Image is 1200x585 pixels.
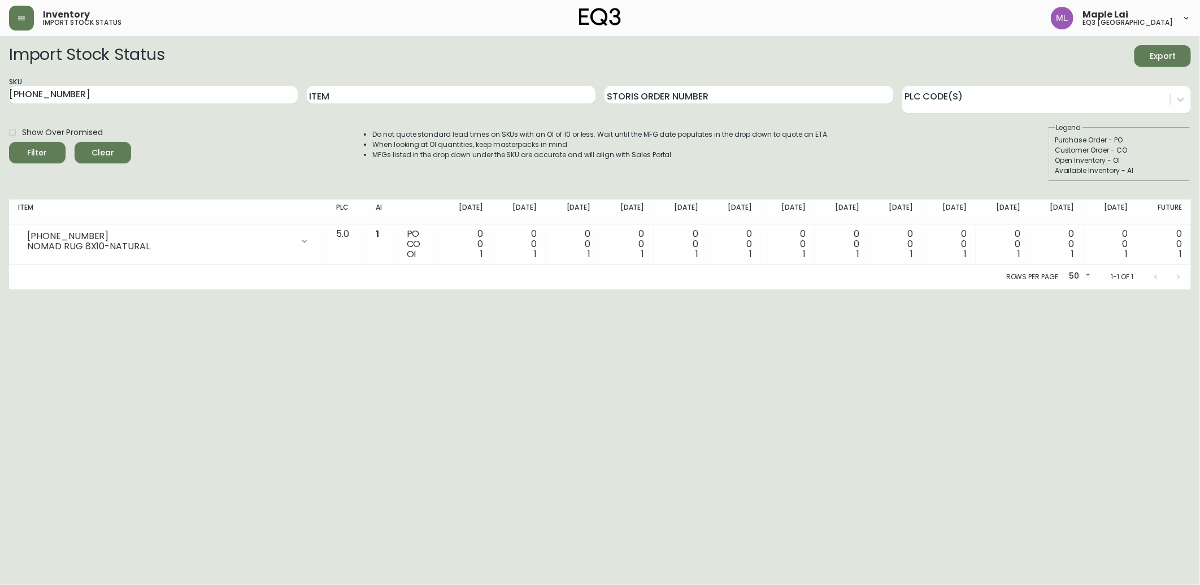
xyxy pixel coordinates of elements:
[480,248,483,261] span: 1
[1093,229,1128,259] div: 0 0
[1179,248,1182,261] span: 1
[1111,272,1133,282] p: 1-1 of 1
[1018,248,1021,261] span: 1
[1134,45,1191,67] button: Export
[803,248,806,261] span: 1
[376,227,379,240] span: 1
[372,150,829,160] li: MFGs listed in the drop down under the SKU are accurate and will align with Sales Portal.
[367,200,398,224] th: AI
[877,229,913,259] div: 0 0
[1146,229,1182,259] div: 0 0
[9,200,327,224] th: Item
[707,200,761,224] th: [DATE]
[922,200,976,224] th: [DATE]
[1084,200,1137,224] th: [DATE]
[555,229,590,259] div: 0 0
[84,146,122,160] span: Clear
[910,248,913,261] span: 1
[534,248,537,261] span: 1
[588,248,591,261] span: 1
[608,229,644,259] div: 0 0
[492,200,546,224] th: [DATE]
[22,127,103,138] span: Show Over Promised
[663,229,698,259] div: 0 0
[761,200,815,224] th: [DATE]
[327,200,367,224] th: PLC
[9,142,66,163] button: Filter
[1064,267,1093,286] div: 50
[1144,49,1182,63] span: Export
[501,229,537,259] div: 0 0
[1055,145,1184,155] div: Customer Order - CO
[1051,7,1073,29] img: 61e28cffcf8cc9f4e300d877dd684943
[75,142,131,163] button: Clear
[856,248,859,261] span: 1
[749,248,752,261] span: 1
[1125,248,1128,261] span: 1
[868,200,922,224] th: [DATE]
[18,229,318,254] div: [PHONE_NUMBER]NOMAD RUG 8X10-NATURAL
[438,200,492,224] th: [DATE]
[447,229,483,259] div: 0 0
[372,129,829,140] li: Do not quote standard lead times on SKUs with an OI of 10 or less. Wait until the MFG date popula...
[1082,19,1173,26] h5: eq3 [GEOGRAPHIC_DATA]
[1055,166,1184,176] div: Available Inventory - AI
[824,229,859,259] div: 0 0
[27,241,293,252] div: NOMAD RUG 8X10-NATURAL
[985,229,1020,259] div: 0 0
[1137,200,1191,224] th: Future
[599,200,653,224] th: [DATE]
[695,248,698,261] span: 1
[1072,248,1075,261] span: 1
[1006,272,1060,282] p: Rows per page:
[964,248,967,261] span: 1
[43,10,90,19] span: Inventory
[28,146,47,160] div: Filter
[642,248,645,261] span: 1
[931,229,967,259] div: 0 0
[1038,229,1074,259] div: 0 0
[1082,10,1128,19] span: Maple Lai
[9,45,164,67] h2: Import Stock Status
[654,200,707,224] th: [DATE]
[407,248,416,261] span: OI
[1055,123,1082,133] legend: Legend
[579,8,621,26] img: logo
[1055,135,1184,145] div: Purchase Order - PO
[1029,200,1083,224] th: [DATE]
[43,19,121,26] h5: import stock status
[815,200,868,224] th: [DATE]
[27,231,293,241] div: [PHONE_NUMBER]
[976,200,1029,224] th: [DATE]
[407,229,429,259] div: PO CO
[546,200,599,224] th: [DATE]
[327,224,367,265] td: 5.0
[372,140,829,150] li: When looking at OI quantities, keep masterpacks in mind.
[716,229,752,259] div: 0 0
[1055,155,1184,166] div: Open Inventory - OI
[770,229,806,259] div: 0 0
